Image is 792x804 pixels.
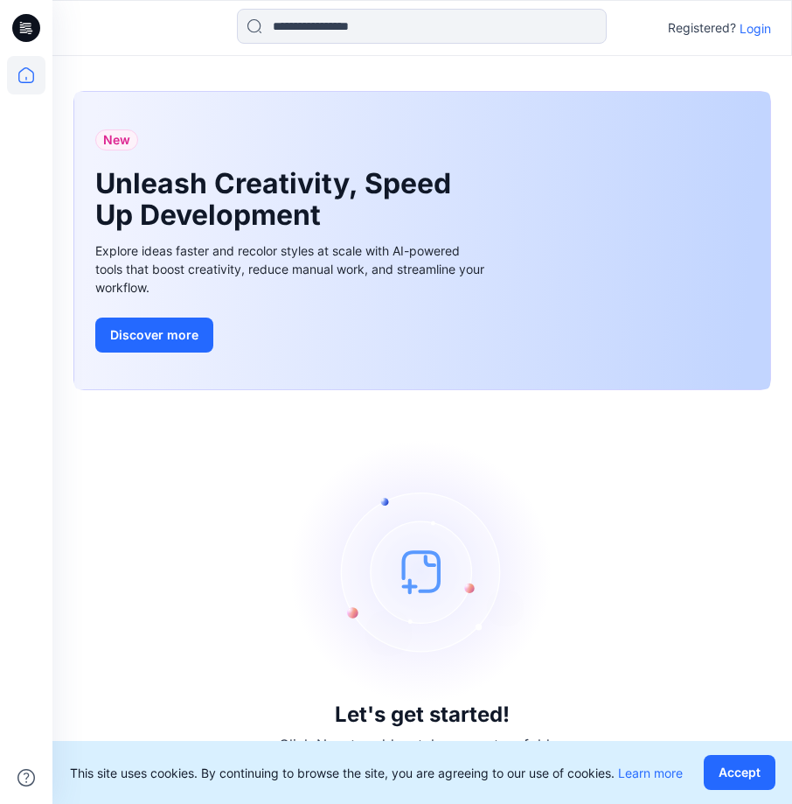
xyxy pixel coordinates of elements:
button: Accept [704,755,775,790]
p: Click New to add a style or create a folder. [279,734,566,755]
span: New [103,129,130,150]
h1: Unleash Creativity, Speed Up Development [95,168,462,231]
p: Registered? [668,17,736,38]
div: Explore ideas faster and recolor styles at scale with AI-powered tools that boost creativity, red... [95,241,489,297]
p: This site uses cookies. By continuing to browse the site, you are agreeing to our use of cookies. [70,764,683,782]
img: empty-state-image.svg [291,440,553,703]
p: Login [740,19,771,38]
button: Discover more [95,318,213,353]
h3: Let's get started! [335,703,510,727]
a: Discover more [95,318,489,353]
a: Learn more [618,766,683,780]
